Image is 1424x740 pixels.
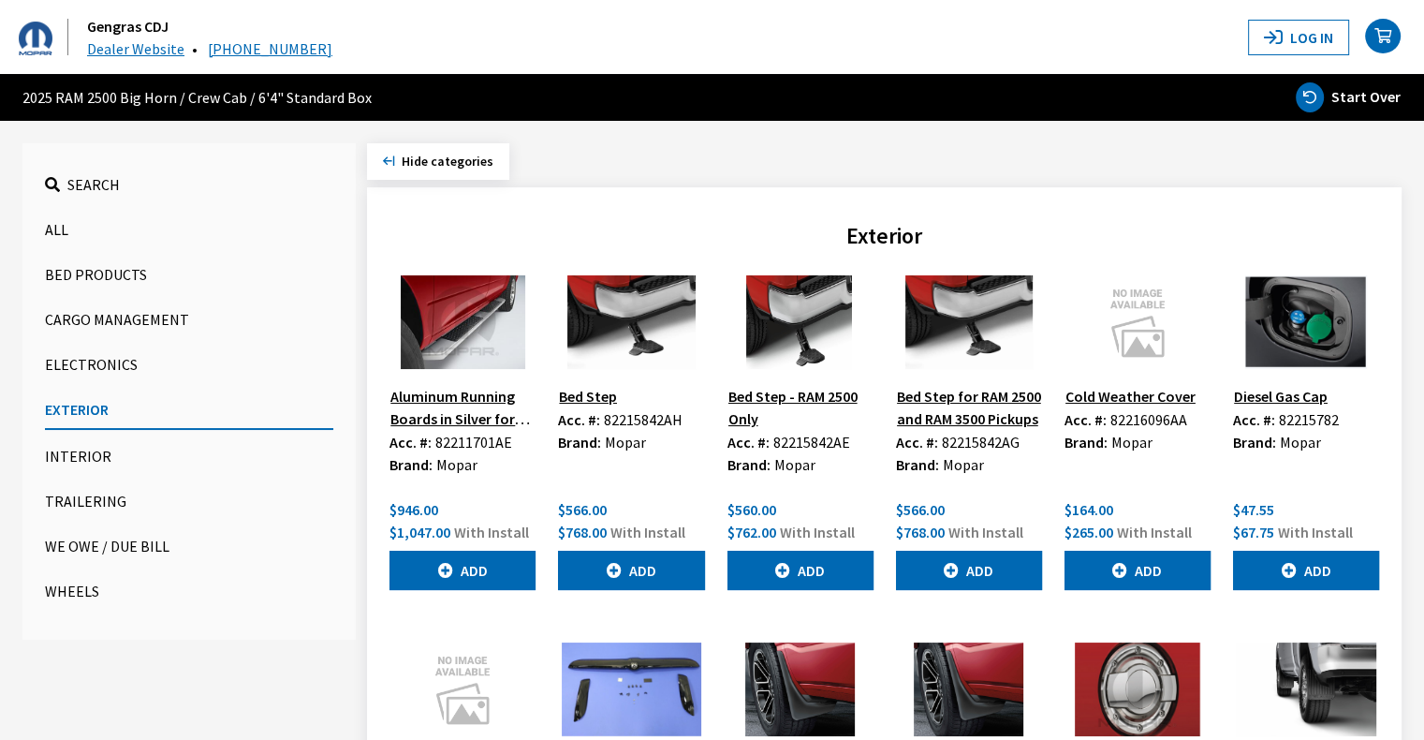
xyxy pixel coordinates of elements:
span: With Install [948,523,1023,541]
a: Dealer Website [87,39,184,58]
label: Acc. #: [1233,408,1275,431]
button: Cargo Management [45,301,333,338]
a: [PHONE_NUMBER] [208,39,332,58]
button: We Owe / Due Bill [45,527,333,565]
button: Diesel Gas Cap [1233,384,1329,408]
button: Log In [1248,20,1349,55]
label: Acc. #: [896,431,938,453]
button: Electronics [45,346,333,383]
span: Mopar [1280,433,1321,451]
span: $67.75 [1233,523,1274,541]
button: Cold Weather Cover [1064,384,1196,408]
span: 82211701AE [435,433,512,451]
span: $1,047.00 [389,523,450,541]
span: Mopar [943,455,984,474]
span: With Install [610,523,685,541]
span: With Install [1117,523,1192,541]
img: Image for Diesel Gas Cap [1233,275,1379,369]
button: Start Over [1295,81,1402,113]
span: Mopar [605,433,646,451]
button: Add [727,551,873,590]
img: Image for Front molded splash guard for Vehicles without Production Fender Flares [896,643,1042,736]
span: 82215782 [1279,410,1339,429]
span: With Install [454,523,529,541]
button: Bed Step - RAM 2500 Only [727,384,873,431]
button: Add [389,551,536,590]
button: Add [1233,551,1379,590]
img: Image for Front molded splash guard for vehicles with with Production Fender Flares [727,643,873,736]
h2: Exterior [389,219,1379,253]
span: $566.00 [558,500,607,519]
label: Brand: [727,453,771,476]
img: Image for Front Air Deflector - Smoke [558,643,704,736]
img: Image for Front Air Deflector [389,643,536,736]
button: Trailering [45,482,333,520]
label: Acc. #: [1064,408,1107,431]
button: Bed Step [558,384,618,408]
span: Search [67,175,120,194]
button: Add [1064,551,1211,590]
button: your cart [1364,4,1424,70]
span: Mopar [774,455,815,474]
span: Click to hide category section. [402,153,493,170]
a: Gengras CDJ logo [19,19,83,54]
button: Interior [45,437,333,475]
span: With Install [780,523,855,541]
span: $768.00 [896,523,945,541]
span: $560.00 [727,500,776,519]
span: Mopar [1111,433,1152,451]
button: All [45,211,333,248]
label: Acc. #: [389,431,432,453]
button: Add [558,551,704,590]
span: $164.00 [1064,500,1113,519]
label: Brand: [389,453,433,476]
span: $762.00 [727,523,776,541]
button: Aluminum Running Boards in Silver for Crew Cab [389,384,536,431]
label: Acc. #: [727,431,770,453]
button: Hide categories [367,143,509,180]
img: Image for Cold Weather Cover [1064,275,1211,369]
img: Dashboard [19,22,52,55]
span: $47.55 [1233,500,1274,519]
button: Wheels [45,572,333,610]
a: Gengras CDJ [87,17,169,36]
span: $768.00 [558,523,607,541]
label: Brand: [1064,431,1108,453]
span: $265.00 [1064,523,1113,541]
label: Brand: [1233,431,1276,453]
button: Add [896,551,1042,590]
img: Image for Bed Step [558,275,704,369]
img: Image for Bed Step for RAM 2500 and RAM 3500 Pickups [896,275,1042,369]
span: With Install [1278,523,1353,541]
button: Exterior [45,391,333,430]
span: 82215842AG [942,433,1020,451]
span: $566.00 [896,500,945,519]
span: $946.00 [389,500,438,519]
button: Bed Step for RAM 2500 and RAM 3500 Pickups [896,384,1042,431]
img: Image for Heavy Duty Splash Guard - Front for vehicles without Production Fender Flares [1233,643,1379,736]
span: Mopar [436,455,477,474]
img: Image for Bed Step - RAM 2500 Only [727,275,873,369]
span: 82215842AH [604,410,683,429]
img: Image for Fuel Filler Door [1064,643,1211,736]
label: Acc. #: [558,408,600,431]
span: 82216096AA [1110,410,1187,429]
label: Brand: [558,431,601,453]
button: Bed Products [45,256,333,293]
img: Image for Aluminum Running Boards in Silver for Crew Cab [389,275,536,369]
span: 82215842AE [773,433,850,451]
span: Start Over [1331,87,1401,106]
span: 2025 RAM 2500 Big Horn / Crew Cab / 6'4" Standard Box [22,86,372,109]
span: • [192,39,198,58]
label: Brand: [896,453,939,476]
